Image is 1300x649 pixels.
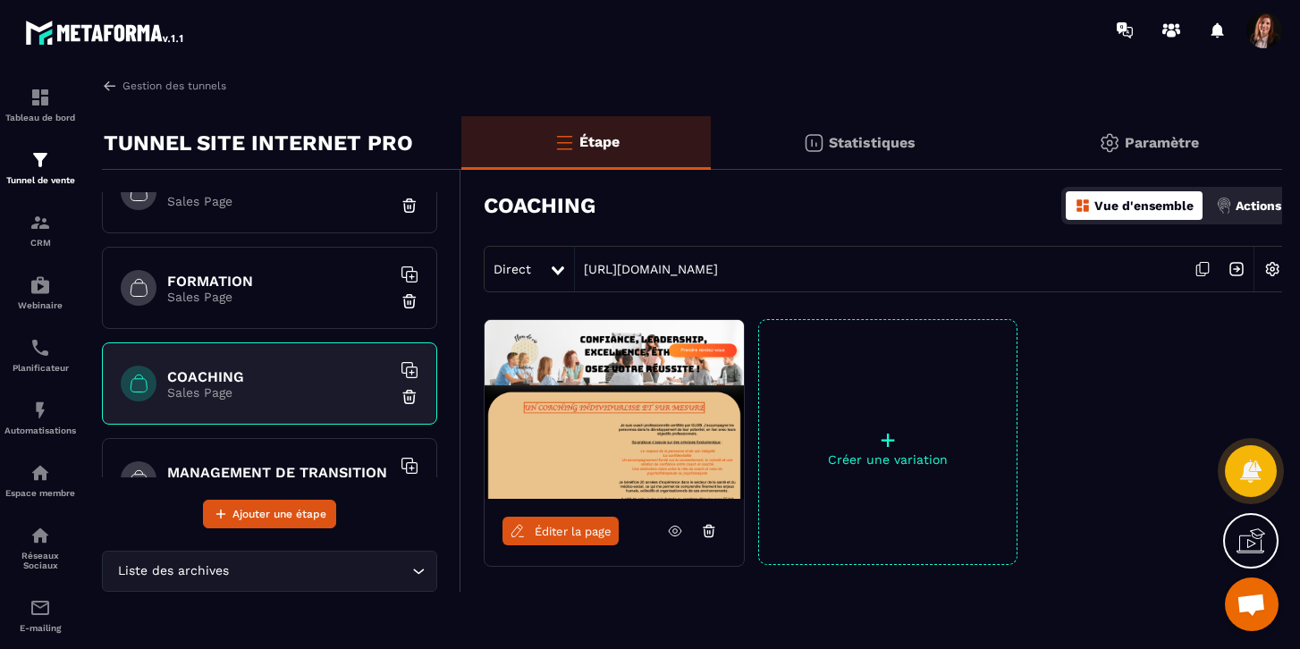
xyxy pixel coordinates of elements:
[1220,252,1254,286] img: arrow-next.bcc2205e.svg
[401,388,418,406] img: trash
[167,385,391,400] p: Sales Page
[4,551,76,570] p: Réseaux Sociaux
[30,87,51,108] img: formation
[4,386,76,449] a: automationsautomationsAutomatisations
[167,368,391,385] h6: COACHING
[4,584,76,646] a: emailemailE-mailing
[1225,577,1279,631] a: Ouvrir le chat
[4,488,76,498] p: Espace membre
[104,125,413,161] p: TUNNEL SITE INTERNET PRO
[30,212,51,233] img: formation
[4,198,76,261] a: formationformationCRM
[535,525,612,538] span: Éditer la page
[167,194,391,208] p: Sales Page
[494,262,531,276] span: Direct
[401,292,418,310] img: trash
[102,78,118,94] img: arrow
[30,597,51,619] img: email
[102,551,437,592] div: Search for option
[4,449,76,511] a: automationsautomationsEspace membre
[4,238,76,248] p: CRM
[1236,198,1281,213] p: Actions
[1075,198,1091,214] img: dashboard-orange.40269519.svg
[829,134,916,151] p: Statistiques
[1216,198,1232,214] img: actions.d6e523a2.png
[484,193,595,218] h3: COACHING
[759,452,1017,467] p: Créer une variation
[4,175,76,185] p: Tunnel de vente
[4,511,76,584] a: social-networksocial-networkRéseaux Sociaux
[30,400,51,421] img: automations
[579,133,620,150] p: Étape
[502,517,619,545] a: Éditer la page
[102,78,226,94] a: Gestion des tunnels
[803,132,824,154] img: stats.20deebd0.svg
[232,505,326,523] span: Ajouter une étape
[759,427,1017,452] p: +
[4,136,76,198] a: formationformationTunnel de vente
[167,273,391,290] h6: FORMATION
[575,262,718,276] a: [URL][DOMAIN_NAME]
[4,363,76,373] p: Planificateur
[1094,198,1194,213] p: Vue d'ensemble
[4,73,76,136] a: formationformationTableau de bord
[4,113,76,122] p: Tableau de bord
[4,623,76,633] p: E-mailing
[30,337,51,358] img: scheduler
[1125,134,1199,151] p: Paramètre
[167,464,391,481] h6: MANAGEMENT DE TRANSITION
[167,290,391,304] p: Sales Page
[232,561,408,581] input: Search for option
[4,426,76,435] p: Automatisations
[401,197,418,215] img: trash
[4,324,76,386] a: schedulerschedulerPlanificateur
[30,525,51,546] img: social-network
[553,131,575,153] img: bars-o.4a397970.svg
[30,149,51,171] img: formation
[4,300,76,310] p: Webinaire
[1099,132,1120,154] img: setting-gr.5f69749f.svg
[1255,252,1289,286] img: setting-w.858f3a88.svg
[114,561,232,581] span: Liste des archives
[30,274,51,296] img: automations
[203,500,336,528] button: Ajouter une étape
[485,320,744,499] img: image
[25,16,186,48] img: logo
[30,462,51,484] img: automations
[4,261,76,324] a: automationsautomationsWebinaire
